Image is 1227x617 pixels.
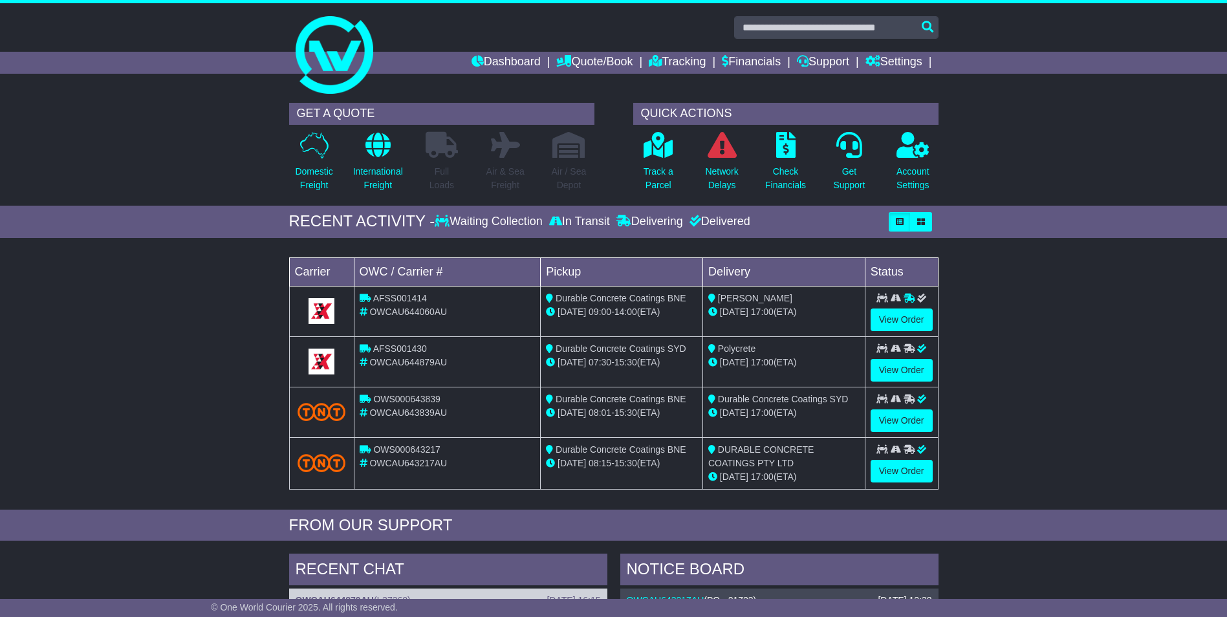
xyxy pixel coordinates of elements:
a: Support [797,52,849,74]
span: 17:00 [751,307,774,317]
span: OWCAU643217AU [369,458,447,468]
span: Durable Concrete Coatings BNE [556,293,686,303]
span: 17:00 [751,471,774,482]
a: View Order [871,460,933,482]
a: AccountSettings [896,131,930,199]
span: © One World Courier 2025. All rights reserved. [211,602,398,612]
span: 08:01 [589,407,611,418]
span: AFSS001414 [373,293,427,303]
span: [DATE] [720,307,748,317]
div: (ETA) [708,356,860,369]
a: NetworkDelays [704,131,739,199]
span: 14:00 [614,307,637,317]
td: Pickup [541,257,703,286]
span: [DATE] [558,458,586,468]
img: TNT_Domestic.png [298,454,346,471]
p: Full Loads [426,165,458,192]
a: Tracking [649,52,706,74]
span: 17:00 [751,357,774,367]
span: DURABLE CONCRETE COATINGS PTY LTD [708,444,814,468]
div: NOTICE BOARD [620,554,939,589]
span: OWCAU644060AU [369,307,447,317]
a: InternationalFreight [353,131,404,199]
a: View Order [871,359,933,382]
p: Air / Sea Depot [552,165,587,192]
div: - (ETA) [546,356,697,369]
td: Status [865,257,938,286]
a: OWCAU643217AU [627,595,704,605]
td: OWC / Carrier # [354,257,541,286]
p: Get Support [833,165,865,192]
span: 15:30 [614,407,637,418]
span: Durable Concrete Coatings BNE [556,394,686,404]
div: - (ETA) [546,305,697,319]
div: FROM OUR SUPPORT [289,516,939,535]
span: 08:15 [589,458,611,468]
a: GetSupport [832,131,865,199]
a: Quote/Book [556,52,633,74]
span: OWS000643217 [373,444,440,455]
img: GetCarrierServiceLogo [309,298,334,324]
span: Durable Concrete Coatings SYD [718,394,849,404]
img: TNT_Domestic.png [298,403,346,420]
a: View Order [871,308,933,331]
span: [DATE] [558,357,586,367]
p: International Freight [353,165,403,192]
span: I-37360 [377,595,407,605]
div: QUICK ACTIONS [633,103,939,125]
span: [PERSON_NAME] [718,293,792,303]
span: [DATE] [558,307,586,317]
a: View Order [871,409,933,432]
div: (ETA) [708,470,860,484]
div: RECENT CHAT [289,554,607,589]
span: OWCAU643839AU [369,407,447,418]
div: [DATE] 16:15 [547,595,600,606]
div: [DATE] 12:38 [878,595,931,606]
span: Durable Concrete Coatings SYD [556,343,686,354]
div: GET A QUOTE [289,103,594,125]
div: Delivering [613,215,686,229]
div: In Transit [546,215,613,229]
p: Air & Sea Freight [486,165,525,192]
a: Settings [865,52,922,74]
img: GetCarrierServiceLogo [309,349,334,374]
span: 15:30 [614,357,637,367]
a: Track aParcel [643,131,674,199]
a: Dashboard [472,52,541,74]
span: Durable Concrete Coatings BNE [556,444,686,455]
div: ( ) [627,595,932,606]
div: Waiting Collection [435,215,545,229]
span: 07:30 [589,357,611,367]
span: 17:00 [751,407,774,418]
span: OWCAU644879AU [369,357,447,367]
a: CheckFinancials [765,131,807,199]
div: Delivered [686,215,750,229]
div: (ETA) [708,406,860,420]
a: DomesticFreight [294,131,333,199]
p: Network Delays [705,165,738,192]
td: Carrier [289,257,354,286]
span: [DATE] [558,407,586,418]
span: [DATE] [720,357,748,367]
p: Account Settings [896,165,929,192]
span: Polycrete [718,343,755,354]
span: AFSS001430 [373,343,427,354]
span: OWS000643839 [373,394,440,404]
span: 15:30 [614,458,637,468]
div: (ETA) [708,305,860,319]
p: Domestic Freight [295,165,332,192]
p: Track a Parcel [644,165,673,192]
div: RECENT ACTIVITY - [289,212,435,231]
div: - (ETA) [546,457,697,470]
span: [DATE] [720,471,748,482]
span: 09:00 [589,307,611,317]
span: [DATE] [720,407,748,418]
a: OWCAU644879AU [296,595,374,605]
td: Delivery [702,257,865,286]
span: PO - 21723 [707,595,754,605]
div: - (ETA) [546,406,697,420]
div: ( ) [296,595,601,606]
a: Financials [722,52,781,74]
p: Check Financials [765,165,806,192]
